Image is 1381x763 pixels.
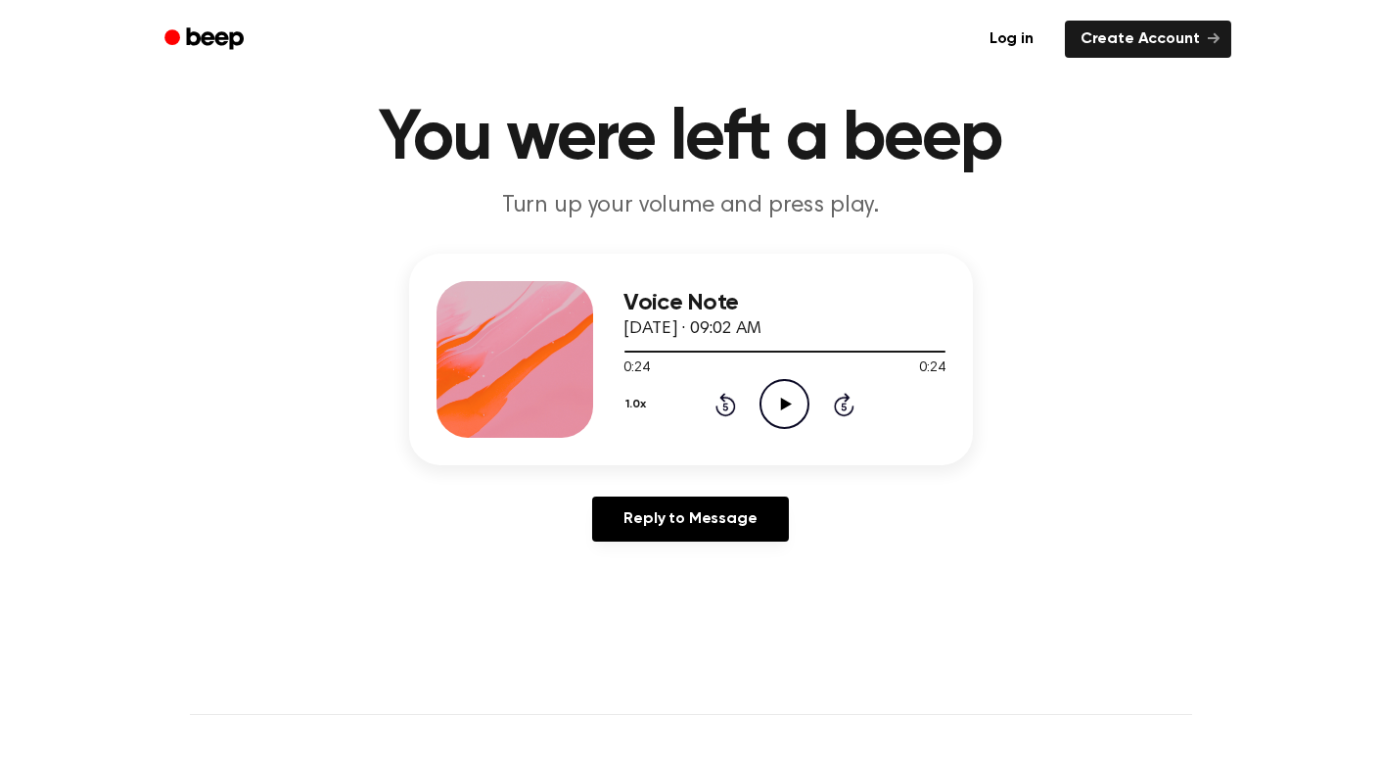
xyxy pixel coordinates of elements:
[1065,21,1231,58] a: Create Account
[624,388,654,421] button: 1.0x
[624,290,945,316] h3: Voice Note
[315,190,1067,222] p: Turn up your volume and press play.
[151,21,261,59] a: Beep
[592,497,788,542] a: Reply to Message
[624,358,650,379] span: 0:24
[919,358,944,379] span: 0:24
[970,17,1053,62] a: Log in
[190,104,1192,174] h1: You were left a beep
[624,320,761,338] span: [DATE] · 09:02 AM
